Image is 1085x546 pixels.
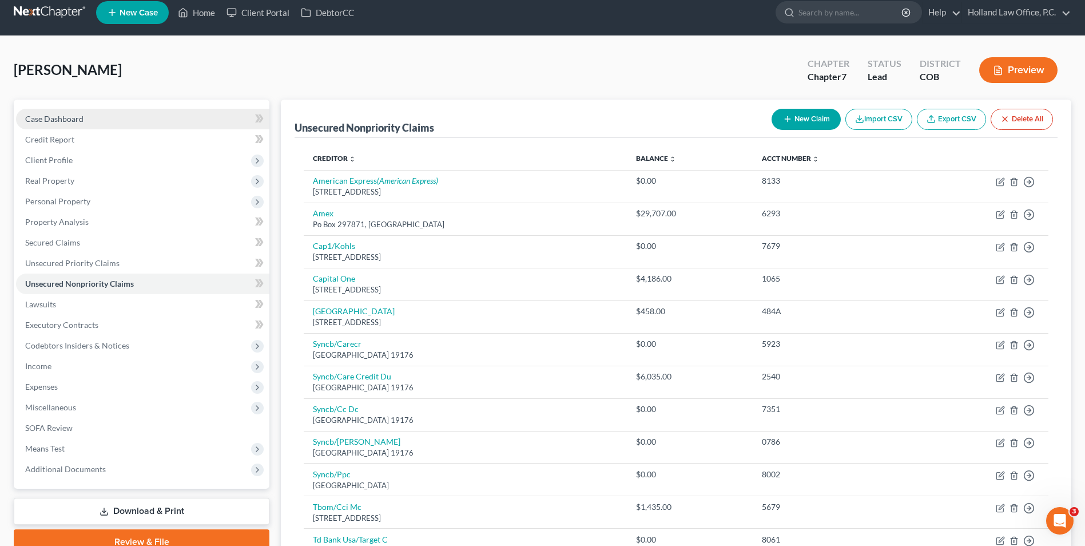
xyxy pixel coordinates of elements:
span: Expenses [25,382,58,391]
a: American Express(American Express) [313,176,438,185]
div: Po Box 297871, [GEOGRAPHIC_DATA] [313,219,618,230]
div: $0.00 [636,403,744,415]
button: Import CSV [845,109,912,130]
div: $4,186.00 [636,273,744,284]
a: Credit Report [16,129,269,150]
div: [STREET_ADDRESS] [313,252,618,263]
div: 5923 [762,338,906,350]
span: 3 [1070,507,1079,516]
span: Lawsuits [25,299,56,309]
a: Syncb/Carecr [313,339,361,349]
div: $458.00 [636,306,744,317]
div: Status [868,57,901,70]
a: DebtorCC [295,2,360,23]
a: Syncb/Cc Dc [313,404,359,414]
a: Syncb/Care Credit Du [313,371,391,381]
a: Unsecured Nonpriority Claims [16,274,269,294]
a: Property Analysis [16,212,269,232]
div: 8061 [762,534,906,545]
button: Delete All [991,109,1053,130]
span: New Case [120,9,158,17]
span: [PERSON_NAME] [14,61,122,78]
a: Executory Contracts [16,315,269,335]
a: Creditor unfold_more [313,154,356,163]
div: $0.00 [636,338,744,350]
div: Unsecured Nonpriority Claims [295,121,434,134]
div: $29,707.00 [636,208,744,219]
div: 7679 [762,240,906,252]
div: [GEOGRAPHIC_DATA] 19176 [313,350,618,361]
a: Acct Number unfold_more [762,154,819,163]
span: Credit Report [25,134,74,144]
div: 484A [762,306,906,317]
a: Capital One [313,274,355,283]
input: Search by name... [798,2,903,23]
div: Chapter [808,70,849,84]
div: $6,035.00 [636,371,744,382]
a: Lawsuits [16,294,269,315]
a: Download & Print [14,498,269,525]
span: Unsecured Priority Claims [25,258,120,268]
span: Miscellaneous [25,402,76,412]
div: [STREET_ADDRESS] [313,284,618,295]
span: Case Dashboard [25,114,84,124]
span: Additional Documents [25,464,106,474]
div: [GEOGRAPHIC_DATA] 19176 [313,448,618,458]
div: 7351 [762,403,906,415]
a: SOFA Review [16,418,269,438]
span: Income [25,361,51,371]
a: Unsecured Priority Claims [16,253,269,274]
a: Syncb/[PERSON_NAME] [313,437,400,446]
a: Syncb/Ppc [313,469,351,479]
span: 7 [841,71,846,82]
i: unfold_more [349,156,356,163]
a: Tbom/Cci Mc [313,502,361,512]
iframe: Intercom live chat [1046,507,1074,535]
div: [GEOGRAPHIC_DATA] 19176 [313,415,618,426]
span: Client Profile [25,155,73,165]
div: 0786 [762,436,906,448]
span: Executory Contracts [25,320,98,330]
a: Cap1/Kohls [313,241,355,251]
a: Help [923,2,961,23]
div: [STREET_ADDRESS] [313,317,618,328]
span: Codebtors Insiders & Notices [25,341,129,350]
span: Means Test [25,444,65,453]
span: Real Property [25,176,74,185]
button: Preview [979,57,1058,83]
div: $0.00 [636,469,744,480]
span: Property Analysis [25,217,89,227]
div: $0.00 [636,436,744,448]
span: Personal Property [25,196,90,206]
a: Home [172,2,221,23]
div: 8002 [762,469,906,480]
a: [GEOGRAPHIC_DATA] [313,306,395,316]
div: 8133 [762,175,906,187]
span: Secured Claims [25,238,80,247]
a: Amex [313,208,333,218]
div: Lead [868,70,901,84]
div: 6293 [762,208,906,219]
div: [GEOGRAPHIC_DATA] 19176 [313,382,618,393]
i: unfold_more [669,156,676,163]
div: 2540 [762,371,906,382]
div: $1,435.00 [636,501,744,513]
a: Balance unfold_more [636,154,676,163]
div: 5679 [762,501,906,513]
div: [STREET_ADDRESS] [313,187,618,197]
span: Unsecured Nonpriority Claims [25,279,134,288]
button: New Claim [772,109,841,130]
div: [STREET_ADDRESS] [313,513,618,524]
span: SOFA Review [25,423,73,433]
div: $0.00 [636,534,744,545]
div: 1065 [762,273,906,284]
i: unfold_more [812,156,819,163]
div: $0.00 [636,175,744,187]
div: $0.00 [636,240,744,252]
a: Td Bank Usa/Target C [313,535,388,544]
i: (American Express) [377,176,438,185]
a: Case Dashboard [16,109,269,129]
div: [GEOGRAPHIC_DATA] [313,480,618,491]
a: Client Portal [221,2,295,23]
a: Holland Law Office, P.C. [962,2,1071,23]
